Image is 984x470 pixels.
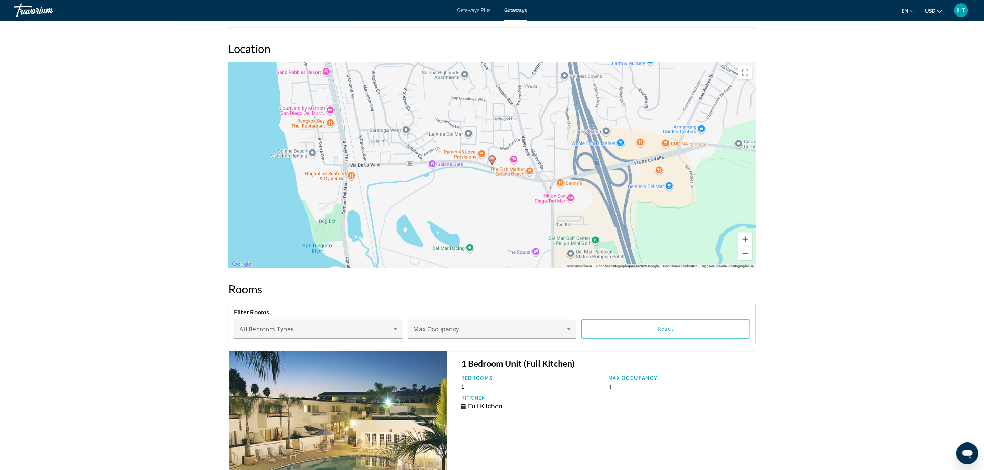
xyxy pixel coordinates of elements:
[608,383,612,391] span: 4
[14,1,83,19] a: Travorium
[230,260,253,269] img: Google
[581,320,750,339] button: Reset
[902,6,915,16] button: Change language
[234,309,750,316] h4: Filter Rooms
[608,376,748,381] p: Max Occupancy
[566,264,592,269] button: Raccourcis clavier
[738,233,752,246] button: Zoom avant
[457,8,490,13] a: Getaways Plus
[468,403,503,410] span: Full Kitchen
[596,264,659,268] span: Données cartographiques ©2025 Google
[461,383,464,391] span: 1
[461,359,748,369] h3: 1 Bedroom Unit (Full Kitchen)
[702,264,754,268] a: Signaler une erreur cartographique
[229,42,756,55] h2: Location
[925,6,942,16] button: Change currency
[738,247,752,260] button: Zoom arrière
[230,260,253,269] a: Ouvrir cette zone dans Google Maps (dans une nouvelle fenêtre)
[663,264,698,268] a: Conditions d'utilisation (s'ouvre dans un nouvel onglet)
[461,376,601,381] p: Bedrooms
[657,327,674,332] span: Reset
[957,7,965,14] span: HT
[504,8,527,13] a: Getaways
[952,3,970,18] button: User Menu
[738,66,752,79] button: Passer en plein écran
[461,396,601,401] p: Kitchen
[229,282,756,296] h2: Rooms
[413,326,459,333] span: Max Occupancy
[956,442,978,464] iframe: Bouton de lancement de la fenêtre de messagerie
[240,326,294,333] span: All Bedroom Types
[925,8,935,14] span: USD
[902,8,908,14] span: en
